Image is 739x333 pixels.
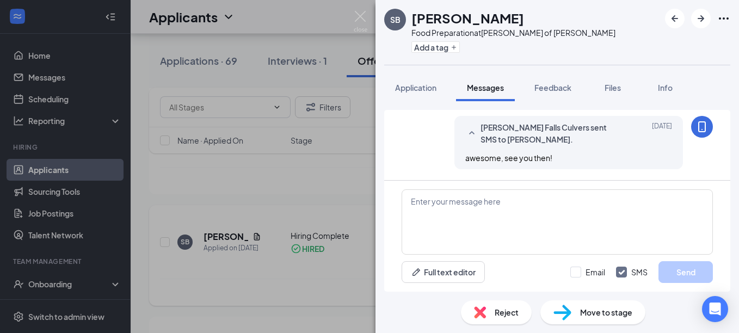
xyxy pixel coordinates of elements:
span: [DATE] [652,121,672,145]
div: Open Intercom Messenger [702,296,728,322]
div: Food Preparation at [PERSON_NAME] of [PERSON_NAME] [411,27,615,38]
svg: ArrowLeftNew [668,12,681,25]
svg: SmallChevronUp [465,127,478,140]
span: Files [605,83,621,92]
svg: Pen [411,267,422,277]
span: awesome, see you then! [465,153,552,163]
span: Info [658,83,673,92]
button: PlusAdd a tag [411,41,460,53]
h1: [PERSON_NAME] [411,9,524,27]
button: ArrowRight [691,9,711,28]
span: Reject [495,306,519,318]
span: Application [395,83,436,92]
svg: MobileSms [695,120,709,133]
div: SB [390,14,401,25]
svg: ArrowRight [694,12,707,25]
span: Move to stage [580,306,632,318]
svg: Plus [451,44,457,51]
span: Messages [467,83,504,92]
svg: Ellipses [717,12,730,25]
span: Feedback [534,83,571,92]
button: Send [658,261,713,283]
span: [PERSON_NAME] Falls Culvers sent SMS to [PERSON_NAME]. [481,121,623,145]
button: Full text editorPen [402,261,485,283]
button: ArrowLeftNew [665,9,685,28]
